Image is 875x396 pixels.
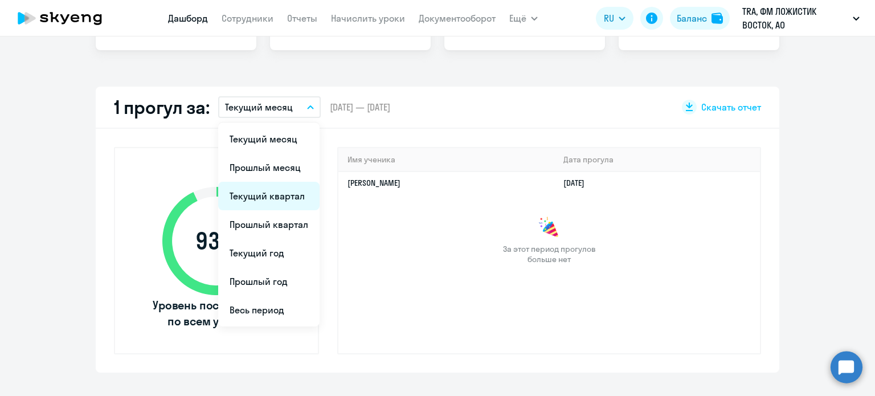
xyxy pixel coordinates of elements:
span: Уровень посещаемости по всем ученикам [151,297,282,329]
a: Сотрудники [222,13,273,24]
p: Текущий месяц [225,100,293,114]
a: Документооборот [419,13,496,24]
button: RU [596,7,633,30]
span: [DATE] — [DATE] [330,101,390,113]
p: TRA, ФМ ЛОЖИСТИК ВОСТОК, АО [742,5,848,32]
a: [DATE] [563,178,594,188]
th: Имя ученика [338,148,554,172]
div: Баланс [677,11,707,25]
button: TRA, ФМ ЛОЖИСТИК ВОСТОК, АО [737,5,865,32]
h2: 1 прогул за: [114,96,209,119]
a: Отчеты [287,13,317,24]
button: Ещё [509,7,538,30]
a: [PERSON_NAME] [347,178,400,188]
a: Начислить уроки [331,13,405,24]
span: RU [604,11,614,25]
th: Дата прогула [554,148,760,172]
img: balance [712,13,723,24]
button: Текущий месяц [218,96,321,118]
span: 93 % [151,227,282,255]
span: За этот период прогулов больше нет [501,244,597,264]
ul: Ещё [218,123,320,326]
span: Скачать отчет [701,101,761,113]
img: congrats [538,217,561,239]
button: Балансbalance [670,7,730,30]
a: Дашборд [168,13,208,24]
span: Ещё [509,11,526,25]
